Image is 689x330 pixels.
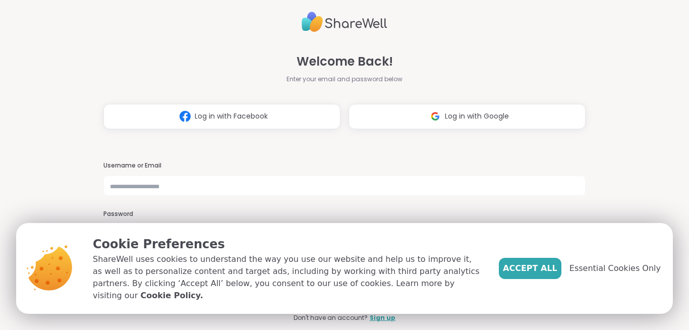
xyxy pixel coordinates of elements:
button: Log in with Google [349,104,586,129]
button: Log in with Facebook [103,104,340,129]
span: Log in with Facebook [195,111,268,122]
button: Accept All [499,258,561,279]
span: Essential Cookies Only [569,262,661,274]
img: ShareWell Logomark [426,107,445,126]
p: Cookie Preferences [93,235,483,253]
span: Welcome Back! [297,52,393,71]
span: Accept All [503,262,557,274]
img: ShareWell Logomark [176,107,195,126]
a: Cookie Policy. [140,290,203,302]
span: Don't have an account? [294,313,368,322]
span: Enter your email and password below [286,75,403,84]
a: Sign up [370,313,395,322]
h3: Password [103,210,586,218]
h3: Username or Email [103,161,586,170]
span: Log in with Google [445,111,509,122]
img: ShareWell Logo [302,8,387,36]
p: ShareWell uses cookies to understand the way you use our website and help us to improve it, as we... [93,253,483,302]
